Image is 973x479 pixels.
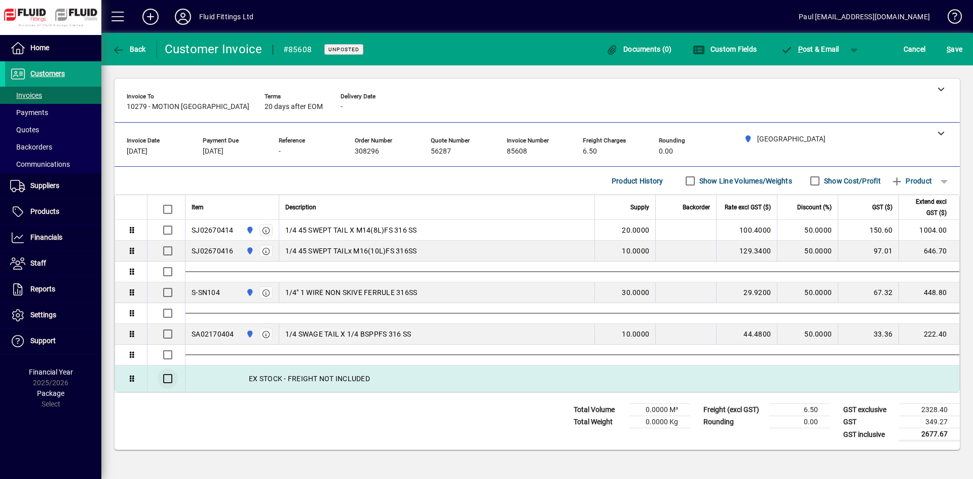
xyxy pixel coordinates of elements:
span: 20 days after EOM [265,103,323,111]
span: AUCKLAND [243,225,255,236]
td: GST inclusive [838,428,899,441]
a: Suppliers [5,173,101,199]
span: Supply [630,202,649,213]
button: Back [109,40,148,58]
div: #85608 [283,42,312,58]
td: 0.0000 Kg [629,416,690,428]
span: Package [37,389,64,397]
a: Payments [5,104,101,121]
div: Customer Invoice [165,41,263,57]
span: 85608 [507,148,527,156]
span: Quotes [10,126,39,134]
button: Product History [608,172,667,190]
div: 44.4800 [723,329,771,339]
td: Rounding [698,416,769,428]
span: Payments [10,108,48,117]
span: ave [947,41,962,57]
span: Back [112,45,146,53]
button: Save [944,40,965,58]
div: 29.9200 [723,287,771,298]
span: 1/4 SWAGE TAIL X 1/4 BSPPFS 316 SS [285,329,411,339]
span: 10.0000 [622,329,649,339]
span: 20.0000 [622,225,649,235]
a: Invoices [5,87,101,104]
a: Support [5,328,101,354]
span: Financial Year [29,368,73,376]
div: SJ02670416 [192,246,234,256]
span: Invoices [10,91,42,99]
span: P [798,45,803,53]
span: GST ($) [872,202,892,213]
td: 0.00 [769,416,830,428]
span: Cancel [904,41,926,57]
span: Staff [30,259,46,267]
span: 1/4 45 SWEPT TAILx M16(10L)FS 316SS [285,246,417,256]
td: Total Weight [569,416,629,428]
td: GST [838,416,899,428]
div: Fluid Fittings Ltd [199,9,253,25]
span: Reports [30,285,55,293]
span: 6.50 [583,148,597,156]
span: Documents (0) [606,45,672,53]
span: ost & Email [780,45,839,53]
div: 129.3400 [723,246,771,256]
td: 50.0000 [777,324,838,345]
span: [DATE] [203,148,223,156]
td: 97.01 [838,241,899,262]
td: 50.0000 [777,220,838,241]
span: Product History [612,173,663,189]
a: Quotes [5,121,101,138]
span: Backorder [683,202,710,213]
label: Show Cost/Profit [822,176,881,186]
div: EX STOCK - FREIGHT NOT INCLUDED [185,365,959,392]
td: 67.32 [838,282,899,303]
span: - [341,103,343,111]
td: Total Volume [569,404,629,416]
td: Freight (excl GST) [698,404,769,416]
span: Financials [30,233,62,241]
td: GST exclusive [838,404,899,416]
button: Cancel [901,40,928,58]
span: 30.0000 [622,287,649,298]
span: 1/4" 1 WIRE NON SKIVE FERRULE 316SS [285,287,418,298]
td: 1004.00 [899,220,959,241]
span: 10.0000 [622,246,649,256]
span: Rate excl GST ($) [725,202,771,213]
button: Add [134,8,167,26]
span: AUCKLAND [243,287,255,298]
a: Settings [5,303,101,328]
a: Backorders [5,138,101,156]
a: Reports [5,277,101,302]
span: 10279 - MOTION [GEOGRAPHIC_DATA] [127,103,249,111]
button: Documents (0) [604,40,675,58]
span: Item [192,202,204,213]
span: AUCKLAND [243,328,255,340]
span: S [947,45,951,53]
span: Home [30,44,49,52]
div: 100.4000 [723,225,771,235]
span: - [279,148,281,156]
td: 349.27 [899,416,960,428]
div: Paul [EMAIL_ADDRESS][DOMAIN_NAME] [799,9,930,25]
span: 0.00 [659,148,673,156]
td: 222.40 [899,324,959,345]
app-page-header-button: Back [101,40,157,58]
td: 33.36 [838,324,899,345]
td: 50.0000 [777,241,838,262]
span: Settings [30,311,56,319]
a: Staff [5,251,101,276]
span: Custom Fields [693,45,757,53]
td: 2677.67 [899,428,960,441]
span: 308296 [355,148,379,156]
span: Product [891,173,932,189]
a: Knowledge Base [940,2,960,35]
span: [DATE] [127,148,147,156]
span: Communications [10,160,70,168]
span: Description [285,202,316,213]
span: Backorders [10,143,52,151]
button: Profile [167,8,199,26]
div: SA02170404 [192,329,234,339]
td: 646.70 [899,241,959,262]
span: Unposted [328,46,359,53]
td: 6.50 [769,404,830,416]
